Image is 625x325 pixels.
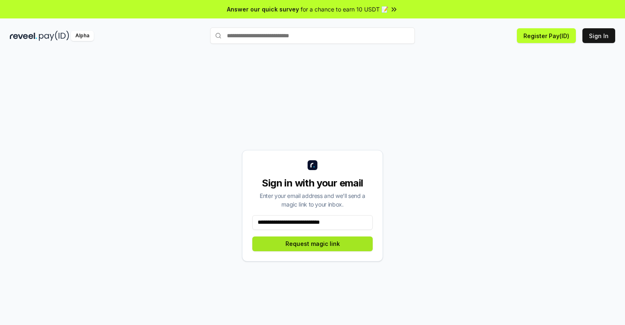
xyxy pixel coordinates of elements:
img: logo_small [308,160,317,170]
div: Alpha [71,31,94,41]
div: Sign in with your email [252,177,373,190]
span: for a chance to earn 10 USDT 📝 [301,5,388,14]
button: Register Pay(ID) [517,28,576,43]
button: Request magic link [252,236,373,251]
button: Sign In [582,28,615,43]
img: reveel_dark [10,31,37,41]
img: pay_id [39,31,69,41]
div: Enter your email address and we’ll send a magic link to your inbox. [252,191,373,209]
span: Answer our quick survey [227,5,299,14]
